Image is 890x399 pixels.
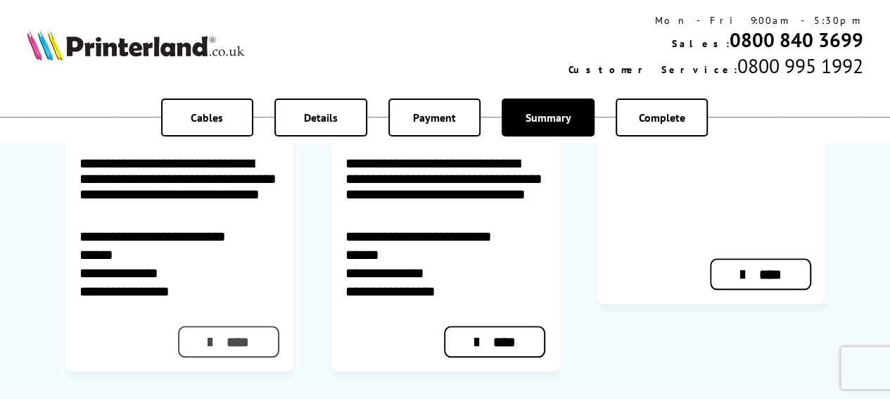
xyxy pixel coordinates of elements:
span: Summary [526,110,571,125]
img: Printerland Logo [27,30,244,61]
span: 0800 995 1992 [737,53,863,79]
div: Mon - Fri 9:00am - 5:30pm [568,14,863,27]
span: Details [304,110,338,125]
span: Payment [413,110,456,125]
span: Complete [639,110,685,125]
span: Cables [191,110,223,125]
a: 0800 840 3699 [730,27,863,53]
span: Sales: [672,37,730,50]
span: Customer Service: [568,63,737,76]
